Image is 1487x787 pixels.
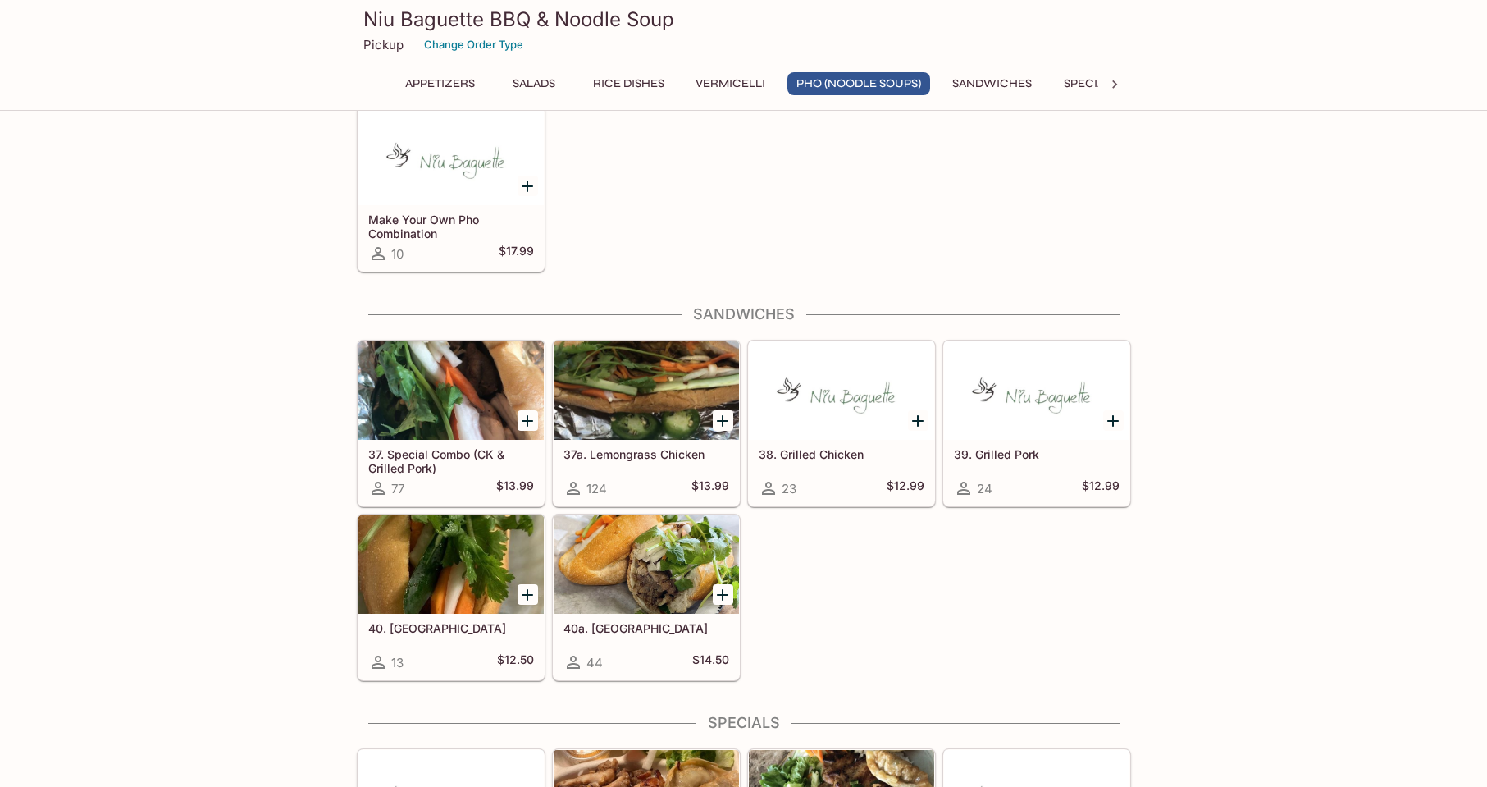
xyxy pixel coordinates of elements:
[357,714,1131,732] h4: Specials
[749,341,934,440] div: 38. Grilled Chicken
[554,341,739,440] div: 37a. Lemongrass Chicken
[1082,478,1120,498] h5: $12.99
[713,410,733,431] button: Add 37a. Lemongrass Chicken
[497,652,534,672] h5: $12.50
[782,481,796,496] span: 23
[977,481,992,496] span: 24
[358,107,544,205] div: Make Your Own Pho Combination
[363,7,1124,32] h3: Niu Baguette BBQ & Noodle Soup
[748,341,935,506] a: 38. Grilled Chicken23$12.99
[887,478,924,498] h5: $12.99
[943,341,1130,506] a: 39. Grilled Pork24$12.99
[563,447,729,461] h5: 37a. Lemongrass Chicken
[499,244,534,263] h5: $17.99
[691,478,729,498] h5: $13.99
[586,655,603,670] span: 44
[368,621,534,635] h5: 40. [GEOGRAPHIC_DATA]
[586,481,607,496] span: 124
[518,584,538,605] button: Add 40. Tofu
[368,447,534,474] h5: 37. Special Combo (CK & Grilled Pork)
[954,447,1120,461] h5: 39. Grilled Pork
[713,584,733,605] button: Add 40a. Brisket
[358,106,545,272] a: Make Your Own Pho Combination10$17.99
[497,72,571,95] button: Salads
[358,515,545,680] a: 40. [GEOGRAPHIC_DATA]13$12.50
[396,72,484,95] button: Appetizers
[391,246,404,262] span: 10
[554,515,739,614] div: 40a. Brisket
[759,447,924,461] h5: 38. Grilled Chicken
[692,652,729,672] h5: $14.50
[1054,72,1128,95] button: Specials
[417,32,531,57] button: Change Order Type
[357,305,1131,323] h4: Sandwiches
[368,213,534,240] h5: Make Your Own Pho Combination
[358,341,545,506] a: 37. Special Combo (CK & Grilled Pork)77$13.99
[391,481,404,496] span: 77
[944,341,1129,440] div: 39. Grilled Pork
[943,72,1041,95] button: Sandwiches
[358,341,544,440] div: 37. Special Combo (CK & Grilled Pork)
[518,410,538,431] button: Add 37. Special Combo (CK & Grilled Pork)
[1103,410,1124,431] button: Add 39. Grilled Pork
[553,515,740,680] a: 40a. [GEOGRAPHIC_DATA]44$14.50
[363,37,404,53] p: Pickup
[518,176,538,196] button: Add Make Your Own Pho Combination
[787,72,930,95] button: Pho (Noodle Soups)
[686,72,774,95] button: Vermicelli
[496,478,534,498] h5: $13.99
[584,72,673,95] button: Rice Dishes
[358,515,544,614] div: 40. Tofu
[391,655,404,670] span: 13
[563,621,729,635] h5: 40a. [GEOGRAPHIC_DATA]
[908,410,928,431] button: Add 38. Grilled Chicken
[553,341,740,506] a: 37a. Lemongrass Chicken124$13.99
